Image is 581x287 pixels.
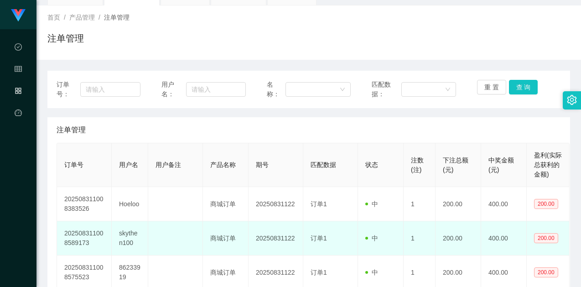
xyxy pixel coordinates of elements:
[534,151,562,178] span: 盈利(实际总获利的金额)
[436,187,481,221] td: 200.00
[104,14,130,21] span: 注单管理
[15,104,22,196] a: 图标: dashboard平台首页
[534,233,558,243] span: 200.00
[15,61,22,79] i: 图标: table
[69,14,95,21] span: 产品管理
[411,157,424,173] span: 注数(注)
[210,161,236,168] span: 产品名称
[365,161,378,168] span: 状态
[477,80,506,94] button: 重 置
[567,95,577,105] i: 图标: setting
[112,221,148,256] td: skythen100
[112,187,148,221] td: Hoeloo
[534,267,558,277] span: 200.00
[443,157,468,173] span: 下注总额(元)
[57,125,86,136] span: 注单管理
[11,9,26,22] img: logo.9652507e.png
[57,221,112,256] td: 202508311008589173
[404,187,436,221] td: 1
[256,161,269,168] span: 期号
[311,269,327,276] span: 订单1
[372,80,401,99] span: 匹配数据：
[99,14,100,21] span: /
[156,161,181,168] span: 用户备注
[15,88,22,169] span: 产品管理
[488,157,514,173] span: 中奖金额(元)
[365,269,378,276] span: 中
[15,83,22,101] i: 图标: appstore-o
[481,187,527,221] td: 400.00
[64,161,83,168] span: 订单号
[47,31,84,45] h1: 注单管理
[161,80,186,99] span: 用户名：
[249,187,303,221] td: 20250831122
[15,39,22,57] i: 图标: check-circle-o
[15,66,22,147] span: 会员管理
[340,87,345,93] i: 图标: down
[404,221,436,256] td: 1
[311,235,327,242] span: 订单1
[203,221,249,256] td: 商城订单
[311,200,327,208] span: 订单1
[509,80,538,94] button: 查 询
[57,80,80,99] span: 订单号：
[365,200,378,208] span: 中
[436,221,481,256] td: 200.00
[47,14,60,21] span: 首页
[15,44,22,125] span: 数据中心
[64,14,66,21] span: /
[445,87,451,93] i: 图标: down
[481,221,527,256] td: 400.00
[534,199,558,209] span: 200.00
[267,80,285,99] span: 名称：
[203,187,249,221] td: 商城订单
[311,161,336,168] span: 匹配数据
[249,221,303,256] td: 20250831122
[186,82,246,97] input: 请输入
[57,187,112,221] td: 202508311008383526
[80,82,140,97] input: 请输入
[365,235,378,242] span: 中
[119,161,138,168] span: 用户名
